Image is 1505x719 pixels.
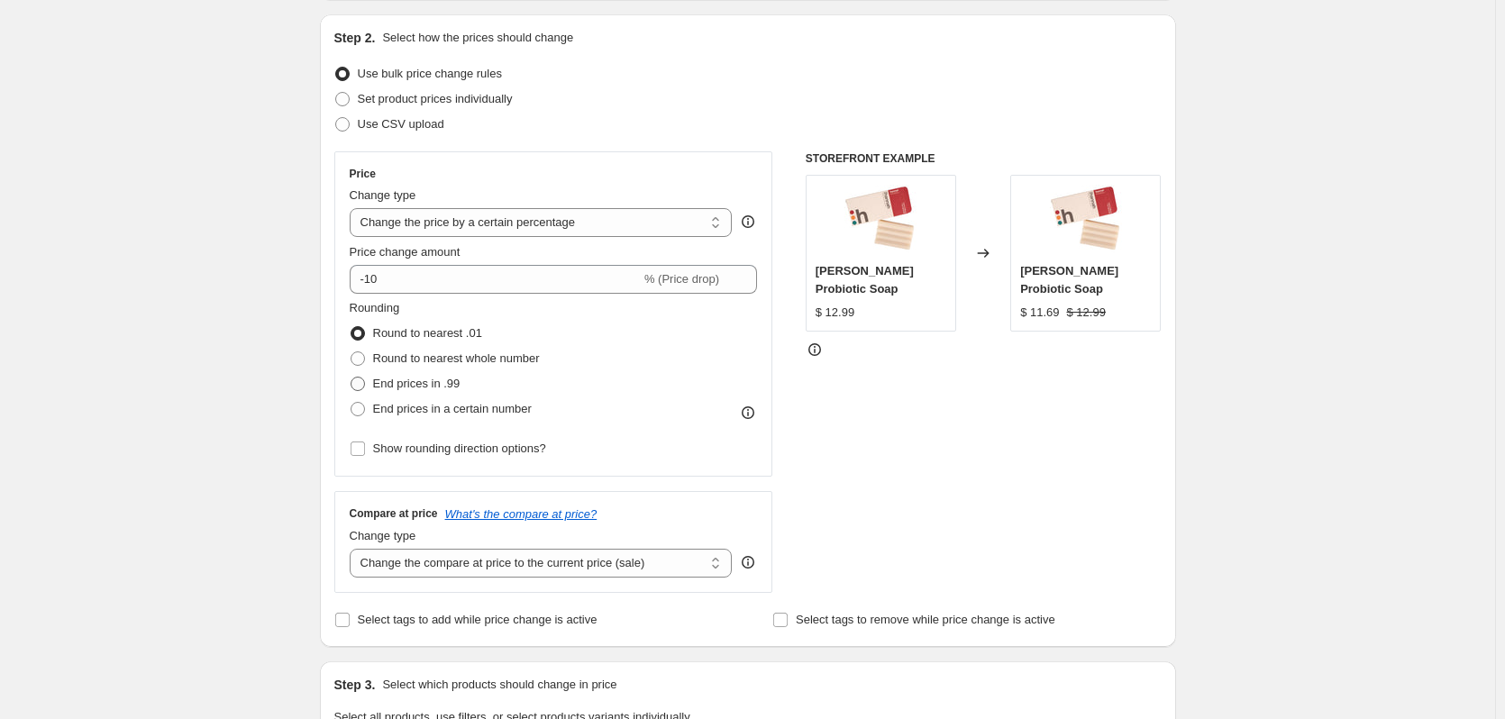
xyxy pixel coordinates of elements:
span: Select tags to add while price change is active [358,613,597,626]
h6: STOREFRONT EXAMPLE [806,151,1162,166]
span: Use CSV upload [358,117,444,131]
h2: Step 3. [334,676,376,694]
span: End prices in a certain number [373,402,532,415]
span: $ 12.99 [816,305,854,319]
span: End prices in .99 [373,377,461,390]
span: Change type [350,529,416,542]
span: [PERSON_NAME] Probiotic Soap [1020,264,1118,296]
button: What's the compare at price? [445,507,597,521]
span: Price change amount [350,245,461,259]
span: % (Price drop) [644,272,719,286]
span: Round to nearest whole number [373,351,540,365]
span: Round to nearest .01 [373,326,482,340]
span: Set product prices individually [358,92,513,105]
h2: Step 2. [334,29,376,47]
span: Select tags to remove while price change is active [796,613,1055,626]
p: Select which products should change in price [382,676,616,694]
span: [PERSON_NAME] Probiotic Soap [816,264,914,296]
img: probiotic-soap-the-brand-hannah-1_80x.jpg [844,185,917,257]
span: Use bulk price change rules [358,67,502,80]
span: Change type [350,188,416,202]
span: Rounding [350,301,400,314]
h3: Price [350,167,376,181]
span: $ 11.69 [1020,305,1059,319]
span: Show rounding direction options? [373,441,546,455]
div: help [739,213,757,231]
h3: Compare at price [350,506,438,521]
input: -15 [350,265,641,294]
img: probiotic-soap-the-brand-hannah-1_80x.jpg [1050,185,1122,257]
p: Select how the prices should change [382,29,573,47]
div: help [739,553,757,571]
span: $ 12.99 [1067,305,1106,319]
